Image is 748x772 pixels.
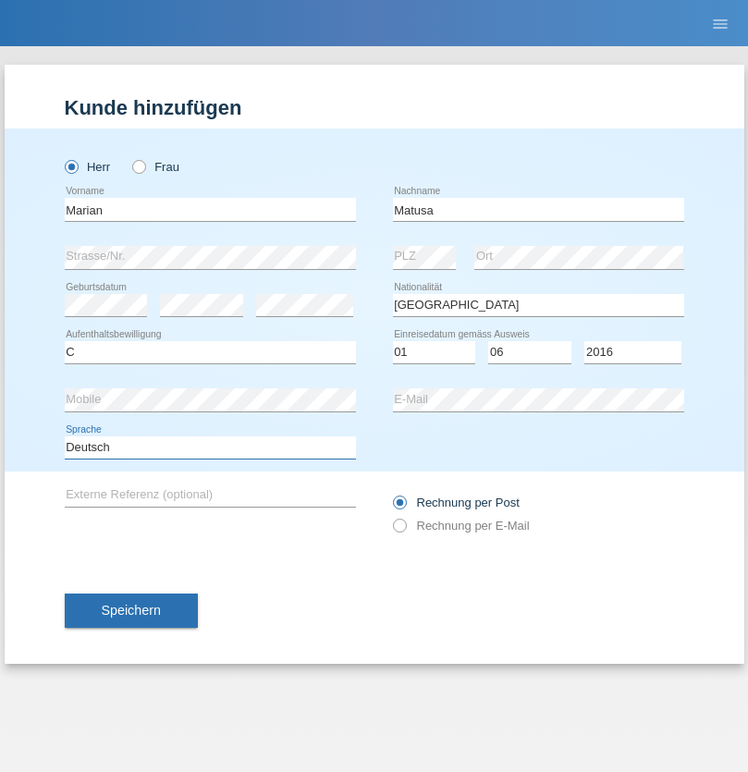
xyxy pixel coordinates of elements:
input: Herr [65,160,77,172]
input: Rechnung per Post [393,496,405,519]
input: Frau [132,160,144,172]
button: Speichern [65,594,198,629]
label: Frau [132,160,179,174]
input: Rechnung per E-Mail [393,519,405,542]
span: Speichern [102,603,161,618]
h1: Kunde hinzufügen [65,96,684,119]
label: Rechnung per Post [393,496,520,509]
label: Rechnung per E-Mail [393,519,530,533]
i: menu [711,15,730,33]
a: menu [702,18,739,29]
label: Herr [65,160,111,174]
